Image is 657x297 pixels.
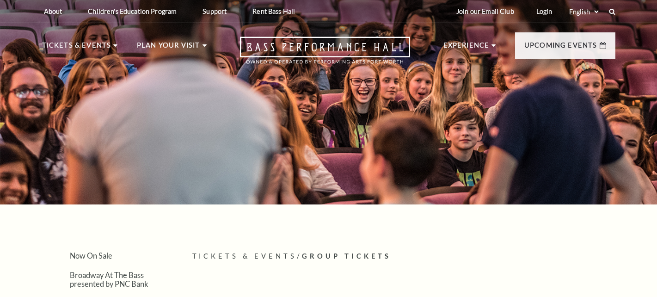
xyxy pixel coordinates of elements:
[192,251,615,262] p: /
[524,40,597,56] p: Upcoming Events
[443,40,490,56] p: Experience
[567,7,600,16] select: Select:
[302,252,391,260] span: Group Tickets
[252,7,295,15] p: Rent Bass Hall
[137,40,200,56] p: Plan Your Visit
[70,271,148,288] a: Broadway At The Bass presented by PNC Bank
[203,7,227,15] p: Support
[192,252,297,260] span: Tickets & Events
[44,7,62,15] p: About
[70,251,112,260] a: Now On Sale
[42,40,111,56] p: Tickets & Events
[88,7,177,15] p: Children's Education Program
